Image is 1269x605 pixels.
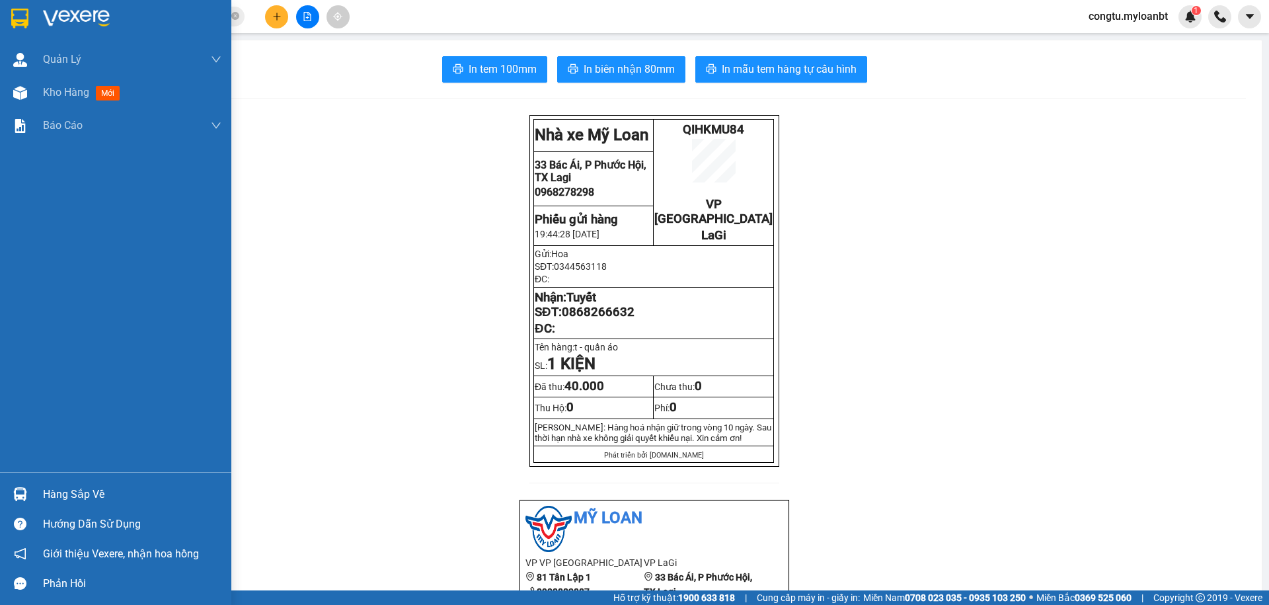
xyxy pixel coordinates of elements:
[43,545,199,562] span: Giới thiệu Vexere, nhận hoa hồng
[1244,11,1256,22] span: caret-down
[566,400,574,415] span: 0
[562,305,634,319] span: 0868266632
[535,290,634,319] strong: Nhận: SĐT:
[535,159,646,184] span: 33 Bác Ái, P Phước Hội, TX Lagi
[695,56,867,83] button: printerIn mẫu tem hàng tự cấu hình
[534,397,654,419] td: Thu Hộ:
[211,54,221,65] span: down
[757,590,860,605] span: Cung cấp máy in - giấy in:
[537,586,590,597] b: 0908883887
[535,126,648,144] strong: Nhà xe Mỹ Loan
[584,61,675,77] span: In biên nhận 80mm
[14,547,26,560] span: notification
[525,572,535,581] span: environment
[535,261,607,272] span: SĐT:
[231,12,239,20] span: close-circle
[525,586,535,596] span: phone
[272,12,282,21] span: plus
[13,53,27,67] img: warehouse-icon
[564,379,604,393] span: 40.000
[1141,590,1143,605] span: |
[43,86,89,99] span: Kho hàng
[537,572,591,583] b: 81 Tân Lập 1
[535,360,596,371] span: SL:
[265,5,288,28] button: plus
[678,592,735,603] strong: 1900 633 818
[574,342,624,352] span: t - quần áo
[1214,11,1226,22] img: phone-icon
[863,590,1026,605] span: Miền Nam
[654,376,774,397] td: Chưa thu:
[568,63,578,76] span: printer
[13,86,27,100] img: warehouse-icon
[683,122,744,137] span: QIHKMU84
[535,249,773,259] p: Gửi:
[535,212,618,227] strong: Phiếu gửi hàng
[557,354,596,373] strong: KIỆN
[554,261,607,272] span: 0344563118
[333,12,342,21] span: aim
[706,63,716,76] span: printer
[525,506,572,552] img: logo.jpg
[644,572,653,581] span: environment
[535,274,549,284] span: ĐC:
[442,56,547,83] button: printerIn tem 100mm
[566,290,596,305] span: Tuyết
[525,506,783,531] li: Mỹ Loan
[701,228,726,243] span: LaGi
[1029,595,1033,600] span: ⚪️
[1196,593,1205,602] span: copyright
[469,61,537,77] span: In tem 100mm
[1194,6,1198,15] span: 1
[1192,6,1201,15] sup: 1
[613,590,735,605] span: Hỗ trợ kỹ thuật:
[534,376,654,397] td: Đã thu:
[654,397,774,419] td: Phí:
[43,574,221,594] div: Phản hồi
[96,86,120,101] span: mới
[670,400,677,415] span: 0
[535,342,773,352] p: Tên hàng:
[1036,590,1132,605] span: Miền Bắc
[535,229,599,239] span: 19:44:28 [DATE]
[535,186,594,198] span: 0968278298
[654,197,773,226] span: VP [GEOGRAPHIC_DATA]
[231,11,239,23] span: close-circle
[535,321,555,336] span: ĐC:
[557,56,685,83] button: printerIn biên nhận 80mm
[644,572,752,597] b: 33 Bác Ái, P Phước Hội, TX Lagi
[1184,11,1196,22] img: icon-new-feature
[722,61,857,77] span: In mẫu tem hàng tự cấu hình
[604,451,704,460] span: Phát triển bởi [DOMAIN_NAME]
[453,63,463,76] span: printer
[1075,592,1132,603] strong: 0369 525 060
[905,592,1026,603] strong: 0708 023 035 - 0935 103 250
[745,590,747,605] span: |
[43,485,221,504] div: Hàng sắp về
[43,117,83,134] span: Báo cáo
[296,5,319,28] button: file-add
[525,555,644,570] li: VP VP [GEOGRAPHIC_DATA]
[1078,8,1178,24] span: congtu.myloanbt
[327,5,350,28] button: aim
[547,354,557,373] span: 1
[211,120,221,131] span: down
[551,249,568,259] span: Hoa
[1238,5,1261,28] button: caret-down
[43,514,221,534] div: Hướng dẫn sử dụng
[14,518,26,530] span: question-circle
[43,51,81,67] span: Quản Lý
[11,9,28,28] img: logo-vxr
[14,577,26,590] span: message
[13,487,27,501] img: warehouse-icon
[303,12,312,21] span: file-add
[695,379,702,393] span: 0
[13,119,27,133] img: solution-icon
[644,555,762,570] li: VP LaGi
[535,423,771,443] span: [PERSON_NAME]: Hàng hoá nhận giữ trong vòng 10 ngày. Sau thời hạn nhà xe không giải quy...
